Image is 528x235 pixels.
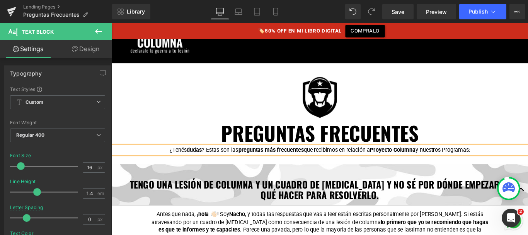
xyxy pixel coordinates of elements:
[10,205,43,210] div: Letter Spacing
[518,209,524,215] span: 2
[127,8,145,15] span: Library
[364,4,379,19] button: Redo
[97,191,104,196] span: em
[97,211,119,218] strong: hola 👋🏻
[165,5,259,12] strong: 🏷️50% OFF EN MI LIBRO DIGITAL
[211,4,229,19] a: Desktop
[439,210,464,234] div: Open WhatsApp chat
[97,217,104,222] span: px
[58,40,114,58] a: Design
[23,4,112,10] a: Landing Pages
[10,120,105,125] div: Font Weight
[248,4,266,19] a: Tablet
[123,107,345,139] strong: PREGUNTAS FRECUENTES
[509,4,525,19] button: More
[23,12,80,18] span: Preguntas Frecuentes
[22,29,54,35] span: Text Block
[439,210,464,234] a: Send a message via WhatsApp
[468,9,488,15] span: Publish
[112,4,150,19] a: New Library
[10,153,31,158] div: Font Size
[26,99,43,106] b: Custom
[16,132,45,138] b: Regular 400
[262,2,307,16] a: COMPRALO
[10,179,36,184] div: Line Height
[20,173,448,201] strong: TENGO UNA LESIÓN DE COLUMNA Y UN CUADRO DE [MEDICAL_DATA] Y NO SÉ POR DÓNDE EMPEZAR NI QUÉ HACER ...
[10,86,105,92] div: Text Styles
[84,139,101,146] strong: dudas
[417,4,456,19] a: Preview
[345,4,361,19] button: Undo
[459,4,506,19] button: Publish
[229,4,248,19] a: Laptop
[132,211,150,218] strong: Nacho
[290,139,341,146] strong: Proyecto Columna
[266,4,285,19] a: Mobile
[502,209,520,227] iframe: Intercom live chat
[142,139,216,146] strong: preguntas más frecuentes
[10,66,42,77] div: Typography
[392,8,404,16] span: Save
[426,8,447,16] span: Preview
[97,165,104,170] span: px
[58,138,410,147] p: ¿Tenés ? Estas son las que recibimos en relación a y nuestros Programas:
